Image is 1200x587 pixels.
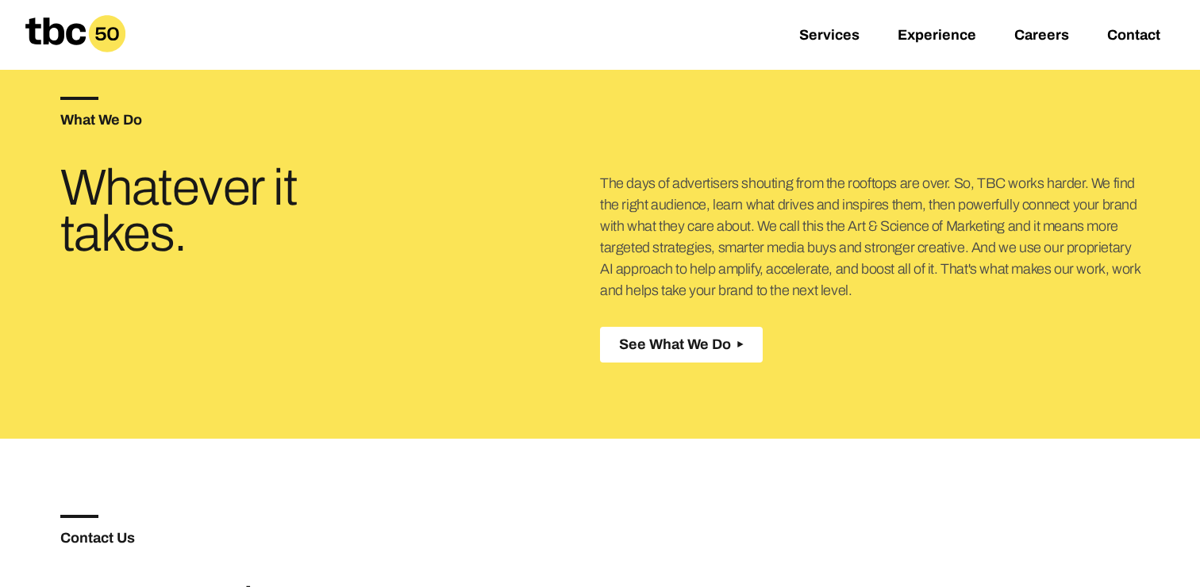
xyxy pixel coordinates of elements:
[898,27,976,46] a: Experience
[1014,27,1069,46] a: Careers
[60,113,600,127] h5: What We Do
[600,173,1140,301] p: The days of advertisers shouting from the rooftops are over. So, TBC works harder. We find the ri...
[1107,27,1160,46] a: Contact
[799,27,860,46] a: Services
[13,46,138,63] a: Home
[600,327,763,363] button: See What We Do
[60,165,421,257] h3: Whatever it takes.
[619,336,731,353] span: See What We Do
[60,531,600,545] h5: Contact Us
